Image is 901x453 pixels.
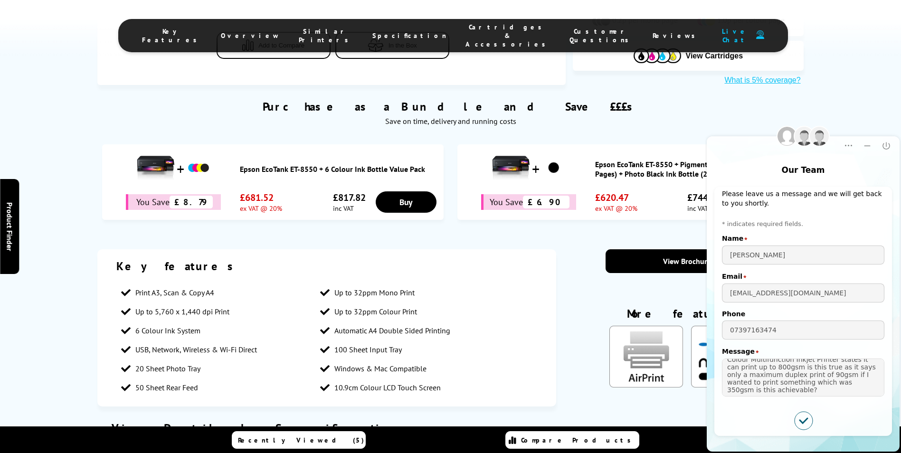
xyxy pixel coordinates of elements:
span: Windows & Mac Compatible [334,364,427,373]
span: £681.52 [240,191,282,204]
img: Epson EcoTank ET-8550 + 6 Colour Ink Bottle Value Pack [136,149,174,187]
span: 10.9cm Colour LCD Touch Screen [334,383,441,392]
span: Recently Viewed (5) [238,436,364,444]
a: View Brochure [606,249,768,273]
button: What is 5% coverage? [722,75,804,85]
img: Epson EcoTank ET-8550 + 6 Colour Ink Bottle Value Pack [187,156,210,180]
a: Recently Viewed (5) [232,431,366,449]
a: KeyFeatureModal324 [691,380,764,389]
span: £8.79 [170,196,213,208]
span: Up to 32ppm Mono Print [334,288,415,297]
span: Similar Printers [299,27,353,44]
img: Epson EcoTank ET-8550 + Pigment Black Ink Bottle (6.7K Pages) + Photo Black Ink Bottle (2.3K Pages) [542,156,566,180]
span: £744.56 [687,191,721,204]
div: View Detailed Specification [107,421,547,435]
span: £620.47 [595,191,637,204]
img: Epson EcoTank ET-8550 + Pigment Black Ink Bottle (6.7K Pages) + Photo Black Ink Bottle (2.3K Pages) [492,149,530,187]
span: Compare Products [521,436,636,444]
span: ex VAT @ 20% [595,204,637,213]
img: Mopria Certified [691,326,764,387]
div: You Save [481,194,576,210]
div: You Save [126,194,221,210]
span: £6.90 [523,196,569,208]
span: 50 Sheet Rear Feed [135,383,198,392]
span: Reviews [653,31,700,40]
img: AirPrint [609,326,683,387]
span: Overview [221,31,280,40]
span: 20 Sheet Photo Tray [135,364,200,373]
div: Key features [116,259,537,274]
span: inc VAT [687,204,721,213]
span: Product Finder [5,202,14,251]
span: Up to 32ppm Colour Print [334,307,417,316]
span: USB, Network, Wireless & Wi-Fi Direct [135,345,257,354]
span: 100 Sheet Input Tray [334,345,402,354]
span: Print A3, Scan & Copy A4 [135,288,214,297]
a: Epson EcoTank ET-8550 + Pigment Black Ink Bottle (6.7K Pages) + Photo Black Ink Bottle (2.3K Pages) [595,160,794,179]
span: inc VAT [333,204,366,213]
span: Up to 5,760 x 1,440 dpi Print [135,307,229,316]
span: Live Chat [719,27,751,44]
a: Epson EcoTank ET-8550 + 6 Colour Ink Bottle Value Pack [240,164,439,174]
span: ex VAT @ 20% [240,204,282,213]
span: 6 Colour Ink System [135,326,200,335]
div: More features [606,306,768,326]
div: Save on time, delivery and running costs [109,116,791,126]
span: Key Features [142,27,202,44]
iframe: chat window [705,121,901,453]
a: Buy [376,191,436,213]
div: Purchase as a Bundle and Save £££s [97,85,803,131]
img: user-headset-duotone.svg [756,30,764,39]
span: Specification [372,31,446,40]
span: Automatic A4 Double Sided Printing [334,326,450,335]
span: Customer Questions [569,27,634,44]
a: Compare Products [505,431,639,449]
a: KeyFeatureModal85 [609,380,683,389]
span: £817.82 [333,191,366,204]
span: Cartridges & Accessories [465,23,550,48]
